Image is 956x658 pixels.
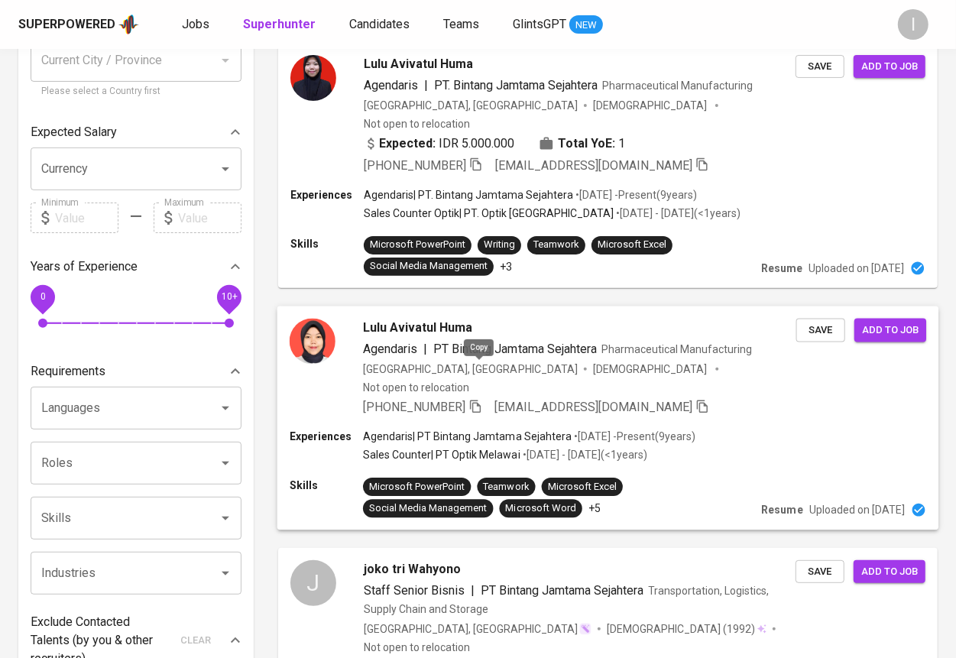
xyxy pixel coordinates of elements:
span: Agendaris [364,78,418,92]
span: Add to job [861,58,918,76]
div: Superpowered [18,16,115,34]
button: Open [215,397,236,419]
img: app logo [118,13,139,36]
div: Social Media Management [370,259,488,274]
p: Agendaris | PT. Bintang Jamtama Sejahtera [364,187,573,203]
span: [EMAIL_ADDRESS][DOMAIN_NAME] [495,400,693,414]
div: J [290,560,336,606]
p: Not open to relocation [363,379,469,394]
a: Superpoweredapp logo [18,13,139,36]
p: Expected Salary [31,123,117,141]
p: • [DATE] - [DATE] ( <1 years ) [614,206,740,221]
p: Skills [290,236,364,251]
span: [DEMOGRAPHIC_DATA] [607,621,723,637]
p: Not open to relocation [364,640,470,655]
span: [PHONE_NUMBER] [364,158,466,173]
div: Microsoft PowerPoint [369,480,465,494]
p: +3 [500,259,512,274]
div: Microsoft Excel [598,238,666,252]
span: 1 [618,135,625,153]
p: Resume [762,502,803,517]
a: Lulu Avivatul HumaAgendaris|PT Bintang Jamtama SejahteraPharmaceutical Manufacturing[GEOGRAPHIC_D... [278,306,938,530]
img: 07c0f95812b0df64b070820e0fd2ba83.jpg [290,55,336,101]
img: 7e3dc4c08f41fcae3aad367dd5ea3218.jpeg [290,318,335,364]
span: Transportation, Logistics, Supply Chain and Storage [364,585,769,615]
button: Open [215,562,236,584]
p: Please select a Country first [41,84,231,99]
div: IDR 5.000.000 [364,135,514,153]
p: Years of Experience [31,258,138,276]
span: PT Bintang Jamtama Sejahtera [481,583,643,598]
a: Jobs [182,15,212,34]
span: NEW [569,18,603,33]
span: Agendaris [363,341,417,355]
img: magic_wand.svg [579,623,591,635]
div: Teamwork [484,480,530,494]
div: Requirements [31,356,241,387]
p: Resume [761,261,802,276]
b: Total YoE: [558,135,615,153]
span: [PHONE_NUMBER] [363,400,465,414]
input: Value [55,203,118,233]
span: Lulu Avivatul Huma [364,55,473,73]
span: Save [804,321,838,339]
b: Expected: [379,135,436,153]
span: | [471,582,475,600]
span: Teams [443,17,479,31]
span: Lulu Avivatul Huma [363,318,472,336]
span: Save [803,563,837,581]
div: Teamwork [533,238,579,252]
p: • [DATE] - Present ( 9 years ) [573,187,697,203]
div: Expected Salary [31,117,241,147]
div: Writing [484,238,515,252]
button: Save [796,318,845,342]
div: Microsoft PowerPoint [370,238,465,252]
a: GlintsGPT NEW [513,15,603,34]
button: Open [215,158,236,180]
a: Candidates [349,15,413,34]
span: 0 [40,292,45,303]
span: Jobs [182,17,209,31]
span: Add to job [861,563,918,581]
span: GlintsGPT [513,17,566,31]
span: [DEMOGRAPHIC_DATA] [593,98,709,113]
p: Agendaris | PT Bintang Jamtama Sejahtera [363,429,572,444]
p: Not open to relocation [364,116,470,131]
p: • [DATE] - [DATE] ( <1 years ) [520,447,647,462]
div: Social Media Management [369,501,487,516]
span: PT Bintang Jamtama Sejahtera [433,341,597,355]
p: Skills [290,478,363,493]
b: Superhunter [243,17,316,31]
p: Sales Counter | PT Optik Melawai [363,447,520,462]
button: Add to job [854,318,926,342]
span: Save [803,58,837,76]
p: Uploaded on [DATE] [809,502,905,517]
button: Save [796,55,844,79]
button: Save [796,560,844,584]
div: I [898,9,928,40]
input: Value [178,203,241,233]
span: joko tri Wahyono [364,560,461,579]
p: Experiences [290,187,364,203]
a: Teams [443,15,482,34]
p: Experiences [290,429,363,444]
div: Microsoft Excel [548,480,617,494]
div: [GEOGRAPHIC_DATA], [GEOGRAPHIC_DATA] [364,98,578,113]
span: Pharmaceutical Manufacturing [601,342,753,355]
span: | [424,76,428,95]
div: Microsoft Word [506,501,576,516]
span: | [423,339,427,358]
div: Years of Experience [31,251,241,282]
div: (1992) [607,621,766,637]
span: PT. Bintang Jamtama Sejahtera [434,78,598,92]
button: Open [215,452,236,474]
span: Staff Senior Bisnis [364,583,465,598]
div: [GEOGRAPHIC_DATA], [GEOGRAPHIC_DATA] [364,621,591,637]
button: Add to job [854,55,925,79]
p: +5 [588,501,601,516]
span: Add to job [862,321,919,339]
div: [GEOGRAPHIC_DATA], [GEOGRAPHIC_DATA] [363,361,578,376]
button: Add to job [854,560,925,584]
span: Pharmaceutical Manufacturing [602,79,753,92]
p: Requirements [31,362,105,381]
